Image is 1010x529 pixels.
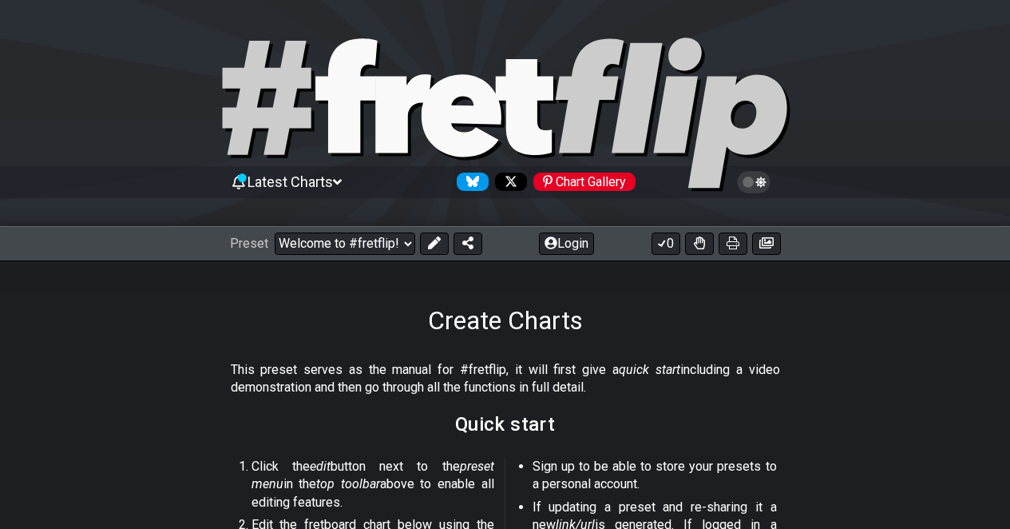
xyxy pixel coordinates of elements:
[252,459,494,491] em: preset menu
[455,416,556,433] h2: Quick start
[230,236,268,251] span: Preset
[752,233,781,255] button: Create image
[231,361,780,397] p: This preset serves as the manual for #fretflip, it will first give a including a video demonstrat...
[316,476,380,491] em: top toolbar
[252,458,494,511] p: Click the button next to the in the above to enable all editing features.
[533,458,777,494] p: Sign up to be able to store your presets to a personal account.
[685,233,714,255] button: Toggle Dexterity for all fretkits
[428,305,583,336] h1: Create Charts
[275,233,415,255] select: Preset
[719,233,747,255] button: Print
[527,173,636,191] a: #fretflip at Pinterest
[420,233,449,255] button: Edit Preset
[533,173,636,191] div: Chart Gallery
[745,175,763,189] span: Toggle light / dark theme
[450,173,489,191] a: Follow #fretflip at Bluesky
[652,233,680,255] button: 0
[454,233,482,255] button: Share Preset
[619,362,680,377] em: quick start
[310,459,331,474] em: edit
[539,233,594,255] button: Login
[489,173,527,191] a: Follow #fretflip at X
[248,173,333,190] span: Latest Charts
